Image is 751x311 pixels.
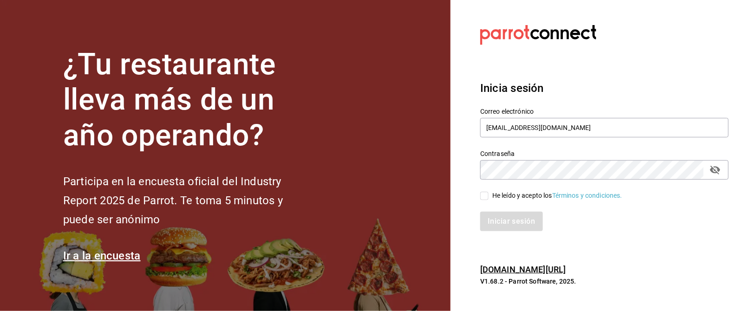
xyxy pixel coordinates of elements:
a: [DOMAIN_NAME][URL] [480,265,566,274]
label: Contraseña [480,150,729,157]
div: He leído y acepto los [492,191,622,201]
a: Ir a la encuesta [63,249,141,262]
button: passwordField [707,162,723,178]
a: Términos y condiciones. [552,192,622,199]
h3: Inicia sesión [480,80,729,97]
h1: ¿Tu restaurante lleva más de un año operando? [63,47,314,154]
h2: Participa en la encuesta oficial del Industry Report 2025 de Parrot. Te toma 5 minutos y puede se... [63,172,314,229]
p: V1.68.2 - Parrot Software, 2025. [480,277,729,286]
input: Ingresa tu correo electrónico [480,118,729,137]
label: Correo electrónico [480,108,729,115]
